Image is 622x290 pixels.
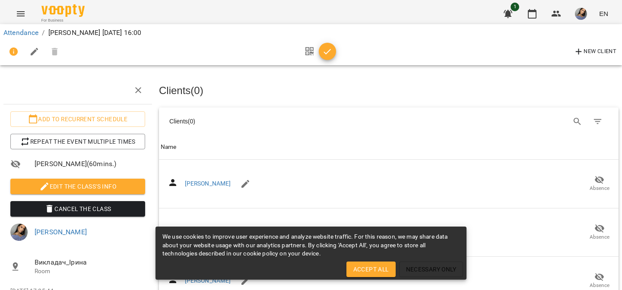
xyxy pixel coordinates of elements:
[161,142,617,152] span: Name
[346,262,396,277] button: Accept All
[10,224,28,241] img: a9ed6672118afdce51a0f4fc99d29dc6.jpg
[159,107,619,135] div: Table Toolbar
[3,28,619,38] nav: breadcrumb
[587,111,608,132] button: Filter
[17,136,138,147] span: Repeat the event multiple times
[185,277,231,284] a: [PERSON_NAME]
[582,172,617,196] button: Absence
[48,28,142,38] p: [PERSON_NAME] [DATE] 16:00
[42,28,44,38] li: /
[41,18,85,23] span: For Business
[159,85,619,96] h3: Clients ( 0 )
[353,264,389,274] span: Accept All
[162,229,460,262] div: We use cookies to improve user experience and analyze website traffic. For this reason, we may sh...
[17,181,138,192] span: Edit the class's Info
[17,204,138,214] span: Cancel the class
[17,114,138,124] span: Add to recurrent schedule
[161,142,177,152] div: Sort
[169,117,381,126] div: Clients ( 0 )
[10,134,145,149] button: Repeat the event multiple times
[582,220,617,244] button: Absence
[3,28,38,37] a: Attendance
[161,142,177,152] div: Name
[567,111,588,132] button: Search
[35,159,145,169] span: [PERSON_NAME] ( 60 mins. )
[35,257,145,268] span: Викладач_Ірина
[511,3,519,11] span: 1
[590,185,609,192] span: Absence
[10,179,145,194] button: Edit the class's Info
[10,111,145,127] button: Add to recurrent schedule
[35,267,145,276] p: Room
[596,6,612,22] button: EN
[599,9,608,18] span: EN
[41,4,85,17] img: Voopty Logo
[10,3,31,24] button: Menu
[399,262,463,277] button: Necessary Only
[575,8,587,20] img: a9ed6672118afdce51a0f4fc99d29dc6.jpg
[35,228,87,236] a: [PERSON_NAME]
[10,201,145,217] button: Cancel the class
[590,282,609,289] span: Absence
[571,45,619,59] button: New Client
[185,180,231,187] a: [PERSON_NAME]
[406,264,457,274] span: Necessary Only
[574,47,616,57] span: New Client
[590,233,609,241] span: Absence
